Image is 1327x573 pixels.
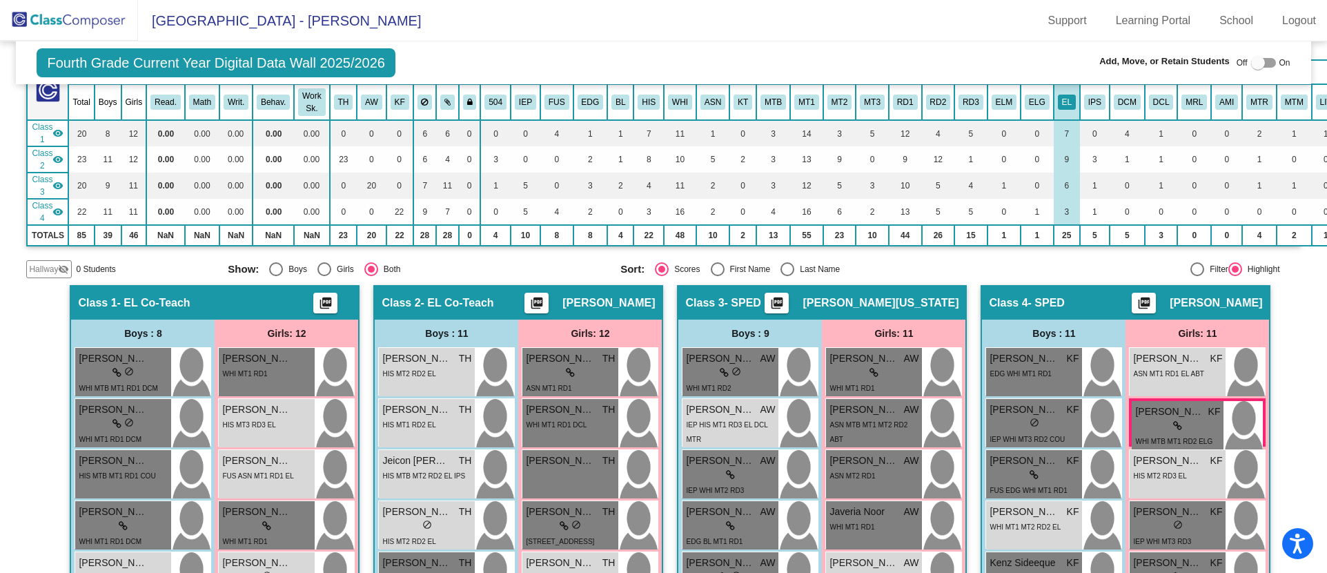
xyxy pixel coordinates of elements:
th: Kaitlyn Ferranti [386,84,413,120]
td: 11 [436,173,459,199]
button: Print Students Details [313,293,337,313]
td: 3 [756,146,790,173]
td: 39 [95,225,121,246]
mat-icon: picture_as_pdf [769,296,785,315]
th: Math Tier 3 [856,84,889,120]
td: 12 [121,120,147,146]
td: 7 [413,173,437,199]
td: 0.00 [219,120,253,146]
td: 1 [573,120,608,146]
td: TOTALS [27,225,68,246]
td: 0.00 [146,120,185,146]
th: Black/African-American [607,84,633,120]
td: 0 [1177,173,1211,199]
td: 0 [386,146,413,173]
td: 4 [1110,120,1145,146]
td: 0 [1177,199,1211,225]
mat-icon: visibility [52,154,63,165]
td: 0 [729,199,756,225]
th: EL Monitor [987,84,1021,120]
th: MTSS Plan - Reading [1242,84,1277,120]
td: 0 [330,199,357,225]
th: MTSS Plan - Behavior [756,84,790,120]
td: 0.00 [294,146,329,173]
td: 0.00 [185,199,219,225]
td: 0 [540,173,573,199]
td: 0 [1211,199,1242,225]
td: 4 [954,173,987,199]
td: 6 [413,146,437,173]
td: 0 [386,173,413,199]
th: Reading Tier 3 [954,84,987,120]
td: 1 [987,225,1021,246]
mat-icon: visibility [52,206,63,217]
td: 1 [1242,173,1277,199]
td: 9 [1054,146,1080,173]
td: Tracie Hawes - EL Co-Teach [27,146,68,173]
td: 2 [696,199,729,225]
th: In Eligibility Process [1021,84,1054,120]
td: 1 [1110,146,1145,173]
mat-icon: visibility [52,128,63,139]
button: RD3 [959,95,983,110]
td: 0 [330,120,357,146]
td: 0 [459,146,481,173]
td: 0.00 [185,120,219,146]
button: EL [1058,95,1076,110]
td: 28 [436,225,459,246]
th: Differentiated Classroom Instruction (LA) [1145,84,1178,120]
td: 0 [1021,146,1054,173]
button: MT2 [827,95,852,110]
td: 11 [664,173,696,199]
td: 5 [696,146,729,173]
td: 1 [987,173,1021,199]
td: 1 [1242,146,1277,173]
td: 0 [459,199,481,225]
td: Kaitlyn Ferranti - SPED [27,199,68,225]
td: 0 [1211,146,1242,173]
td: 0.00 [185,173,219,199]
td: 0 [459,173,481,199]
td: 55 [790,225,823,246]
button: Work Sk. [298,88,325,116]
span: Class 1 [32,121,52,146]
td: 20 [68,120,94,146]
td: 13 [790,146,823,173]
th: Differentiated Classroom Instruction (Math) [1110,84,1145,120]
td: 0 [1080,120,1110,146]
td: 1 [607,120,633,146]
th: Reading Tier 1 [889,84,922,120]
td: 0 [987,120,1021,146]
span: Add, Move, or Retain Students [1099,55,1230,68]
td: 7 [1054,120,1080,146]
td: 5 [954,199,987,225]
td: 0 [987,146,1021,173]
td: 1 [1080,199,1110,225]
td: 20 [68,173,94,199]
th: Boys [95,84,121,120]
td: 12 [121,146,147,173]
td: 0.00 [146,146,185,173]
th: EDGE Group [573,84,608,120]
td: NaN [146,225,185,246]
td: 13 [889,199,922,225]
button: MTB [760,95,786,110]
td: 9 [823,146,856,173]
td: 0 [1211,120,1242,146]
td: 2 [729,146,756,173]
td: 8 [633,146,664,173]
td: 0.00 [219,173,253,199]
td: 4 [540,199,573,225]
td: 0 [511,120,540,146]
td: 0 [459,120,481,146]
td: 0 [1110,173,1145,199]
button: ELM [992,95,1016,110]
td: 0.00 [253,120,294,146]
td: 0 [987,199,1021,225]
mat-icon: picture_as_pdf [529,296,545,315]
td: 5 [1110,225,1145,246]
td: 5 [511,173,540,199]
td: 0.00 [253,199,294,225]
button: DCL [1149,95,1174,110]
td: 85 [68,225,94,246]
